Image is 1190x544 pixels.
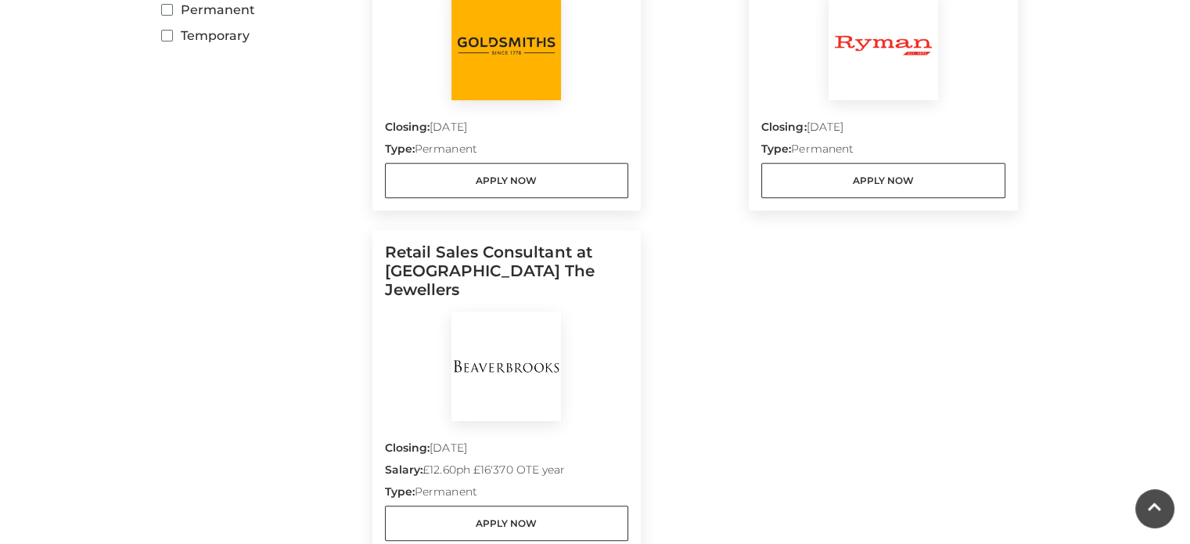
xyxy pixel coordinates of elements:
[761,163,1005,198] a: Apply Now
[761,120,807,134] strong: Closing:
[761,119,1005,141] p: [DATE]
[161,26,361,45] label: Temporary
[385,506,629,541] a: Apply Now
[385,119,629,141] p: [DATE]
[451,312,561,421] img: BeaverBrooks The Jewellers
[385,462,629,484] p: £12.60ph £16'370 OTE year
[385,441,430,455] strong: Closing:
[385,120,430,134] strong: Closing:
[385,163,629,198] a: Apply Now
[385,484,629,506] p: Permanent
[385,463,423,477] strong: Salary:
[385,142,415,156] strong: Type:
[385,485,415,499] strong: Type:
[385,141,629,163] p: Permanent
[385,243,629,312] h5: Retail Sales Consultant at [GEOGRAPHIC_DATA] The Jewellers
[761,141,1005,163] p: Permanent
[385,440,629,462] p: [DATE]
[761,142,791,156] strong: Type:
